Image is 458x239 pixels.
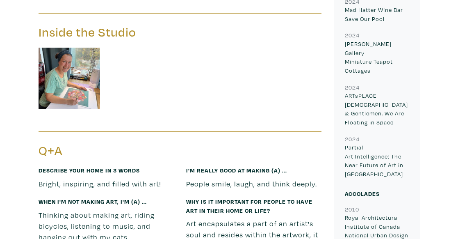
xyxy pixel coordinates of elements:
small: Why is it important for people to have art in their home or life? [186,198,312,214]
p: Bright, inspiring, and filled with art! [39,178,174,189]
p: Mad Hatter Wine Bar Save Our Pool [345,5,409,23]
p: [PERSON_NAME] Gallery Miniature Teapot Cottages [345,39,409,75]
small: 2024 [345,135,360,143]
small: When I'm not making art, I'm (a) ... [39,198,147,205]
h3: Q+A [39,143,174,159]
small: 2024 [345,31,360,39]
small: 2010 [345,205,359,213]
img: phpThumb.php [39,48,100,109]
p: People smile, laugh, and think deeply. [186,178,321,189]
small: 2024 [345,83,360,91]
p: Partial Art Intelligence: The Near Future of Art in [GEOGRAPHIC_DATA] [345,143,409,178]
small: Describe your home in 3 words [39,166,140,174]
small: I'm really good at making (a) ... [186,166,287,174]
p: ARTsPLACE [DEMOGRAPHIC_DATA] & Gentlemen, We Are Floating in Space [345,91,409,126]
h3: Inside the Studio [39,25,174,40]
small: Accolades [345,190,380,198]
